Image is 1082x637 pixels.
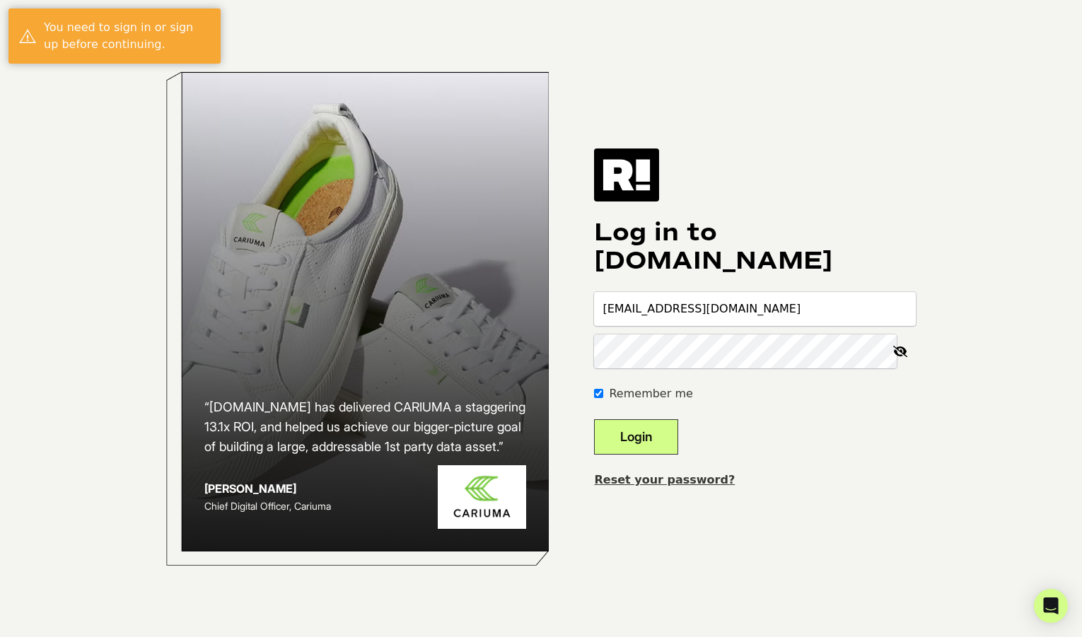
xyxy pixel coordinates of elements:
strong: [PERSON_NAME] [204,481,296,496]
div: You need to sign in or sign up before continuing. [44,19,210,53]
div: Open Intercom Messenger [1034,589,1068,623]
a: Reset your password? [594,473,735,486]
span: Chief Digital Officer, Cariuma [204,500,331,512]
img: Cariuma [438,465,526,530]
img: Retention.com [594,148,659,201]
h1: Log in to [DOMAIN_NAME] [594,218,916,275]
h2: “[DOMAIN_NAME] has delivered CARIUMA a staggering 13.1x ROI, and helped us achieve our bigger-pic... [204,397,527,457]
label: Remember me [609,385,692,402]
button: Login [594,419,678,455]
input: Email [594,292,916,326]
